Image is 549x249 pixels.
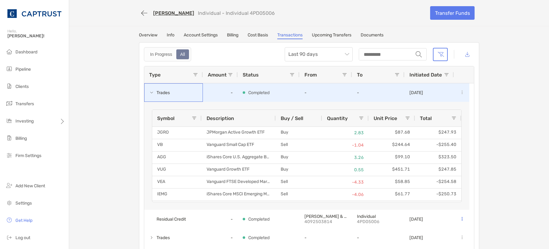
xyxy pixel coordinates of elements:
[157,88,170,98] span: Trades
[277,32,303,39] a: Transactions
[415,139,461,151] div: -$255.40
[152,139,202,151] div: VB
[276,176,322,188] div: Sell
[357,90,400,95] p: -
[157,233,170,243] span: Trades
[369,176,415,188] div: $58.85
[327,129,364,137] p: 2.83
[369,127,415,139] div: $87.68
[15,136,27,141] span: Billing
[304,235,347,240] p: -
[276,139,322,151] div: Sell
[415,127,461,139] div: $247.93
[15,49,37,55] span: Dashboard
[144,47,191,61] div: segmented control
[357,214,400,219] p: Individual
[369,189,415,201] div: $61.77
[6,199,13,206] img: settings icon
[202,176,276,188] div: Vanguard FTSE Developed Markets ETF
[369,164,415,176] div: $451.71
[415,189,461,201] div: -$250.73
[6,234,13,241] img: logout icon
[184,32,218,39] a: Account Settings
[208,72,227,78] span: Amount
[157,115,174,121] span: Symbol
[6,65,13,73] img: pipeline icon
[149,72,161,78] span: Type
[15,84,29,89] span: Clients
[6,100,13,107] img: transfers icon
[327,141,364,149] p: -1.04
[152,176,202,188] div: VEA
[243,72,259,78] span: Status
[157,214,186,224] span: Residual Credit
[327,154,364,161] p: 3.26
[276,164,322,176] div: Buy
[409,72,442,78] span: Initiated Date
[6,82,13,90] img: clients icon
[152,189,202,201] div: IEMG
[6,48,13,55] img: dashboard icon
[15,201,32,206] span: Settings
[357,235,400,240] p: -
[357,219,400,224] p: 4PD05006
[6,151,13,159] img: firm-settings icon
[312,32,351,39] a: Upcoming Transfers
[198,10,275,16] p: Individual - Individual 4PD05006
[15,101,34,106] span: Transfers
[369,151,415,164] div: $99.10
[139,32,157,39] a: Overview
[304,214,347,219] p: EDWARD D. JONES & CO.
[207,115,234,121] span: Description
[361,32,383,39] a: Documents
[6,216,13,224] img: get-help icon
[152,164,202,176] div: VUG
[327,166,364,174] p: 0.55
[409,235,423,240] p: [DATE]
[276,189,322,201] div: Sell
[369,139,415,151] div: $244.64
[276,127,322,139] div: Buy
[202,151,276,164] div: iShares Core U.S. Aggregate Bond ETF
[248,234,270,242] p: Completed
[304,90,347,95] p: -
[7,33,65,39] span: [PERSON_NAME]!
[153,10,194,16] a: [PERSON_NAME]
[276,151,322,164] div: Buy
[415,164,461,176] div: $247.85
[374,115,397,121] span: Unit Price
[203,228,238,247] div: -
[152,151,202,164] div: AGG
[15,183,45,189] span: Add New Client
[202,189,276,201] div: iShares Core MSCI Emerging Markets ETF
[281,115,303,121] span: Buy / Sell
[167,32,174,39] a: Info
[248,89,270,97] p: Completed
[202,164,276,176] div: Vanguard Growth ETF
[409,217,423,222] p: [DATE]
[415,176,461,188] div: -$254.58
[433,48,448,61] button: Clear filters
[430,6,475,20] a: Transfer Funds
[227,32,238,39] a: Billing
[327,191,364,198] p: -4.06
[416,51,422,57] img: input icon
[152,127,202,139] div: JGRO
[327,178,364,186] p: -4.33
[15,235,30,240] span: Log out
[304,72,317,78] span: From
[304,219,347,224] p: 4092503814
[357,72,363,78] span: To
[248,215,270,223] p: Completed
[420,115,432,121] span: Total
[15,67,31,72] span: Pipeline
[15,118,34,124] span: Investing
[177,50,189,59] div: All
[202,139,276,151] div: Vanguard Small Cap ETF
[147,50,176,59] div: In Progress
[203,83,238,102] div: -
[415,151,461,164] div: $323.50
[202,127,276,139] div: JPMorgan Active Growth ETF
[15,218,32,223] span: Get Help
[288,48,349,61] span: Last 90 days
